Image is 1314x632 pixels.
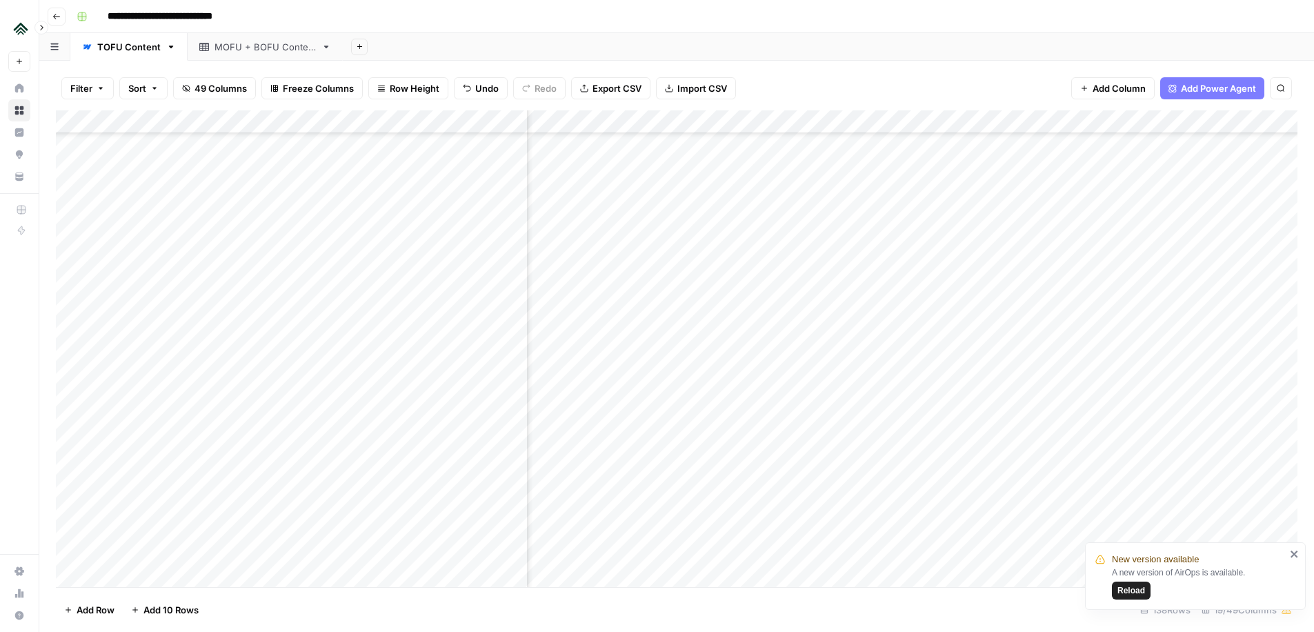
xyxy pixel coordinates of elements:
[143,603,199,617] span: Add 10 Rows
[8,604,30,626] button: Help + Support
[571,77,650,99] button: Export CSV
[390,81,439,95] span: Row Height
[8,99,30,121] a: Browse
[656,77,736,99] button: Import CSV
[677,81,727,95] span: Import CSV
[1135,599,1196,621] div: 138 Rows
[8,121,30,144] a: Insights
[1112,553,1199,566] span: New version available
[173,77,256,99] button: 49 Columns
[8,560,30,582] a: Settings
[1117,584,1145,597] span: Reload
[475,81,499,95] span: Undo
[261,77,363,99] button: Freeze Columns
[535,81,557,95] span: Redo
[593,81,641,95] span: Export CSV
[123,599,207,621] button: Add 10 Rows
[70,33,188,61] a: TOFU Content
[1160,77,1264,99] button: Add Power Agent
[513,77,566,99] button: Redo
[195,81,247,95] span: 49 Columns
[8,166,30,188] a: Your Data
[215,40,316,54] div: MOFU + BOFU Content
[454,77,508,99] button: Undo
[119,77,168,99] button: Sort
[1181,81,1256,95] span: Add Power Agent
[8,582,30,604] a: Usage
[283,81,354,95] span: Freeze Columns
[8,16,33,41] img: Uplisting Logo
[8,77,30,99] a: Home
[368,77,448,99] button: Row Height
[8,144,30,166] a: Opportunities
[77,603,115,617] span: Add Row
[1093,81,1146,95] span: Add Column
[1196,599,1297,621] div: 19/49 Columns
[97,40,161,54] div: TOFU Content
[70,81,92,95] span: Filter
[1071,77,1155,99] button: Add Column
[56,599,123,621] button: Add Row
[128,81,146,95] span: Sort
[1112,566,1286,600] div: A new version of AirOps is available.
[1112,582,1151,600] button: Reload
[61,77,114,99] button: Filter
[1290,549,1300,560] button: close
[8,11,30,46] button: Workspace: Uplisting
[188,33,343,61] a: MOFU + BOFU Content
